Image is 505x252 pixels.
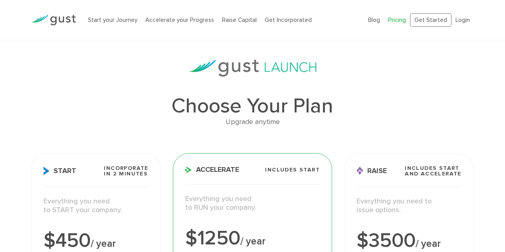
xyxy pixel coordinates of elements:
[31,96,474,116] h1: Choose Your Plan
[104,165,148,177] span: Incorporate in 2 Minutes
[222,16,257,24] a: Raise Capital
[455,16,470,24] a: Login
[185,167,192,173] img: Accelerate Icon
[265,16,312,24] a: Get Incorporated
[388,16,406,24] a: Pricing
[189,60,317,77] img: gust-launch-logos.svg
[405,165,461,177] span: Includes START and ACCELERATE
[44,167,50,175] img: Start Icon X2
[31,15,76,26] img: Gust Logo
[356,167,363,175] img: Raise Icon
[356,197,461,215] p: Everything you need to issue options.
[44,167,76,175] span: Start
[88,16,137,24] a: Start your Journey
[416,238,441,250] span: / year
[145,16,214,24] a: Accelerate your Progress
[91,238,116,250] span: / year
[410,13,452,27] a: Get Started
[240,235,265,247] span: / year
[356,167,387,175] span: Raise
[44,197,149,215] p: Everything you need to START your company.
[265,167,320,173] span: Includes START
[185,195,320,213] p: Everything you need to RUN your company.
[356,231,461,251] div: $3500
[368,16,380,24] a: Blog
[185,166,239,173] span: Accelerate
[31,116,474,128] div: Upgrade anytime
[185,228,320,248] div: $1250
[44,231,149,251] div: $450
